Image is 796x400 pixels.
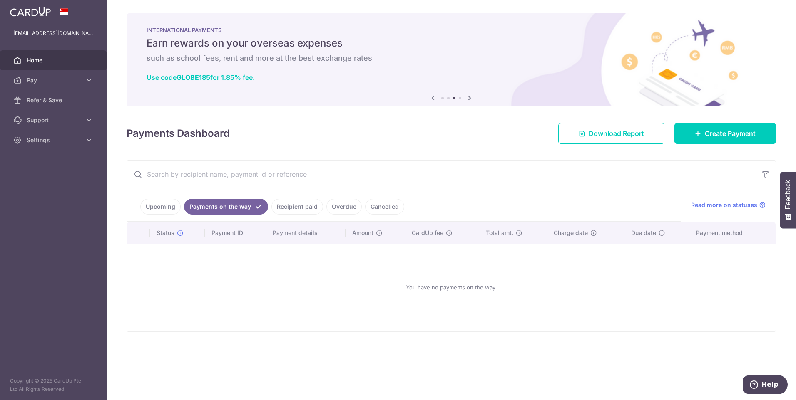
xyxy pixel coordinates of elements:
span: Charge date [554,229,588,237]
h6: such as school fees, rent and more at the best exchange rates [147,53,756,63]
th: Payment ID [205,222,266,244]
span: Download Report [589,128,644,138]
th: Payment details [266,222,346,244]
span: Refer & Save [27,96,82,104]
span: Feedback [784,180,792,209]
span: Amount [352,229,373,237]
a: Payments on the way [184,199,268,215]
span: Status [157,229,174,237]
p: [EMAIL_ADDRESS][DOMAIN_NAME] [13,29,93,37]
span: CardUp fee [412,229,443,237]
a: Read more on statuses [691,201,766,209]
span: Total amt. [486,229,513,237]
a: Upcoming [140,199,181,215]
span: Home [27,56,82,64]
a: Create Payment [674,123,776,144]
b: GLOBE185 [177,73,210,81]
iframe: Opens a widget where you can find more information [743,375,788,396]
button: Feedback - Show survey [780,172,796,228]
span: Settings [27,136,82,144]
span: Pay [27,76,82,84]
a: Download Report [558,123,664,144]
th: Payment method [689,222,776,244]
div: You have no payments on the way. [137,251,766,324]
h4: Payments Dashboard [127,126,230,141]
img: CardUp [10,7,51,17]
span: Create Payment [705,128,756,138]
p: INTERNATIONAL PAYMENTS [147,27,756,33]
a: Recipient paid [271,199,323,215]
a: Use codeGLOBE185for 1.85% fee. [147,73,255,81]
h5: Earn rewards on your overseas expenses [147,37,756,50]
span: Due date [631,229,656,237]
span: Support [27,116,82,124]
span: Read more on statuses [691,201,757,209]
a: Cancelled [365,199,404,215]
input: Search by recipient name, payment id or reference [127,161,756,188]
img: International Payment Banner [127,13,776,106]
a: Overdue [326,199,362,215]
